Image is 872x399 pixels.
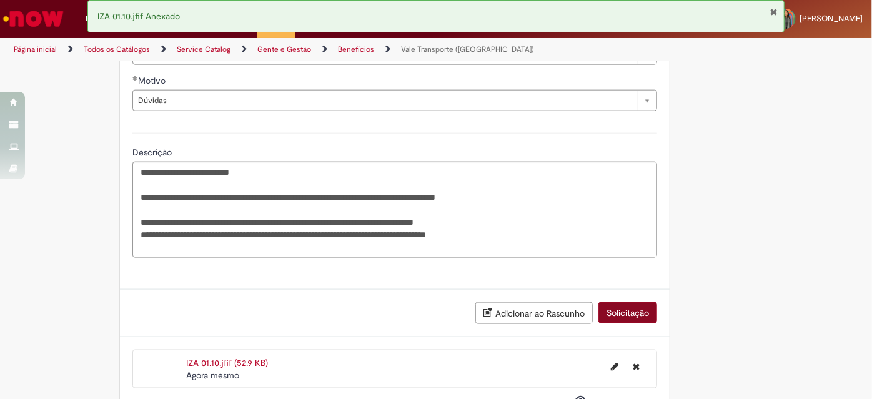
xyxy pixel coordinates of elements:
[138,75,168,86] span: Motivo
[84,44,150,54] a: Todos os Catálogos
[800,13,863,24] span: [PERSON_NAME]
[475,302,593,324] button: Adicionar ao Rascunho
[625,357,647,377] button: Excluir IZA 01.10.jfif
[97,11,180,22] span: IZA 01.10.jfif Anexado
[186,370,239,381] time: 01/10/2025 15:38:57
[603,357,626,377] button: Editar nome de arquivo IZA 01.10.jfif
[132,147,174,158] span: Descrição
[177,44,230,54] a: Service Catalog
[598,302,657,323] button: Solicitação
[1,6,66,31] img: ServiceNow
[401,44,534,54] a: Vale Transporte ([GEOGRAPHIC_DATA])
[770,7,778,17] button: Fechar Notificação
[186,357,268,368] a: IZA 01.10.jfif (52.9 KB)
[138,91,632,111] span: Dúvidas
[14,44,57,54] a: Página inicial
[338,44,374,54] a: Benefícios
[132,162,657,257] textarea: Descrição
[132,76,138,81] span: Obrigatório Preenchido
[9,38,572,61] ul: Trilhas de página
[186,370,239,381] span: Agora mesmo
[86,12,129,25] span: Requisições
[257,44,311,54] a: Gente e Gestão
